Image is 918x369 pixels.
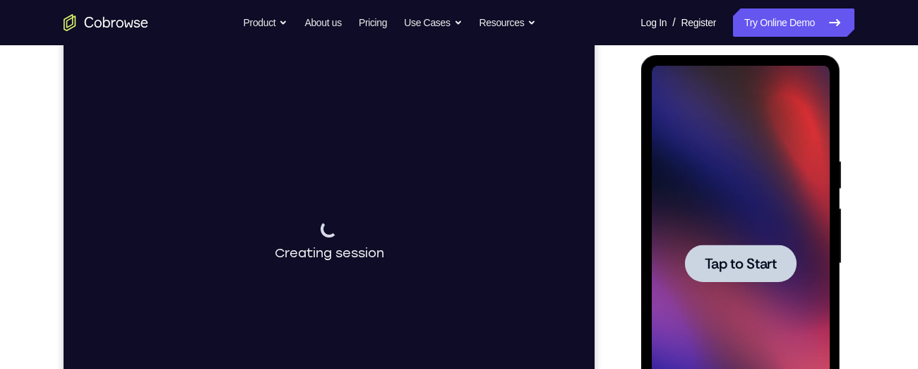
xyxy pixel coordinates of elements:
span: / [672,14,675,31]
a: Pricing [359,8,387,37]
button: Tap to Start [44,189,155,227]
a: About us [304,8,341,37]
button: Product [244,8,288,37]
span: Tap to Start [64,201,136,216]
button: Use Cases [404,8,462,37]
button: Resources [479,8,537,37]
a: Register [681,8,716,37]
a: Go to the home page [64,14,148,31]
div: Creating session [211,216,321,258]
a: Try Online Demo [733,8,854,37]
a: Log In [640,8,667,37]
